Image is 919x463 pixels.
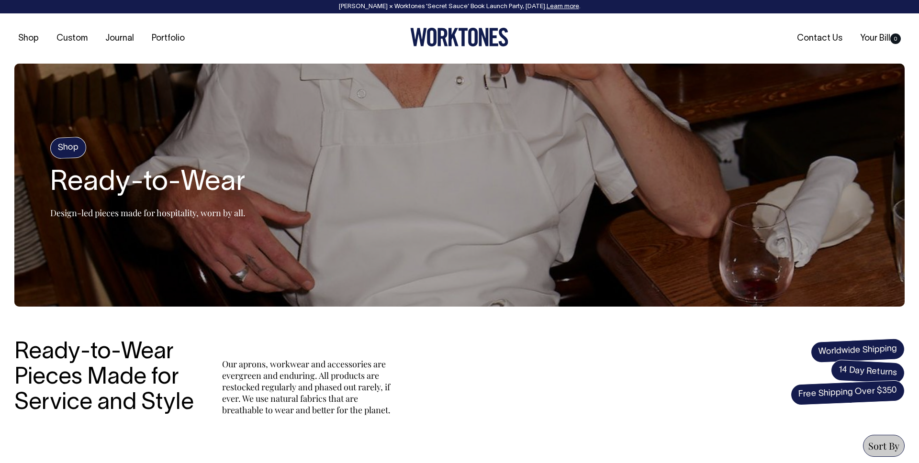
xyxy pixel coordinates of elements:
span: Free Shipping Over $350 [790,380,905,406]
a: Your Bill0 [856,31,905,46]
p: Design-led pieces made for hospitality, worn by all. [50,207,246,219]
h2: Ready-to-Wear [50,168,246,198]
span: 0 [890,33,901,44]
div: [PERSON_NAME] × Worktones ‘Secret Sauce’ Book Launch Party, [DATE]. . [10,3,909,10]
a: Contact Us [793,31,846,46]
span: Sort By [868,439,899,452]
span: Worldwide Shipping [810,338,905,363]
h4: Shop [50,137,87,159]
a: Shop [14,31,43,46]
h3: Ready-to-Wear Pieces Made for Service and Style [14,340,201,416]
a: Custom [53,31,91,46]
a: Journal [101,31,138,46]
a: Portfolio [148,31,189,46]
span: 14 Day Returns [830,359,905,384]
p: Our aprons, workwear and accessories are evergreen and enduring. All products are restocked regul... [222,358,394,416]
a: Learn more [547,4,579,10]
